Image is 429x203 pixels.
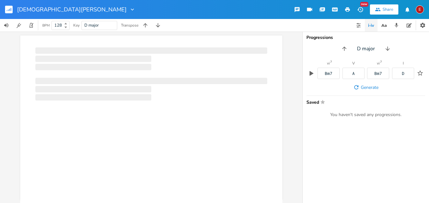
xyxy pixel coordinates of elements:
[351,82,381,93] button: Generate
[42,24,50,27] div: BPM
[306,100,421,104] span: Saved
[403,61,404,65] div: I
[17,7,127,12] span: [DEMOGRAPHIC_DATA][PERSON_NAME]
[361,84,378,90] span: Generate
[402,71,404,76] div: D
[354,4,366,15] button: New
[357,45,375,52] span: D major
[84,22,99,28] span: D major
[352,71,355,76] div: A
[306,112,425,118] div: You haven't saved any progressions.
[374,71,382,76] div: Bm7
[383,7,393,12] div: Share
[360,2,368,7] div: New
[121,23,138,27] div: Transpose
[370,4,398,15] button: Share
[325,71,332,76] div: Bm7
[380,60,382,64] sup: 7
[327,61,330,65] div: vi
[73,23,80,27] div: Key
[352,61,355,65] div: V
[416,2,424,17] button: E
[306,35,425,40] div: Progressions
[377,61,380,65] div: vi
[330,60,332,64] sup: 7
[416,5,424,14] div: ECMcCready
